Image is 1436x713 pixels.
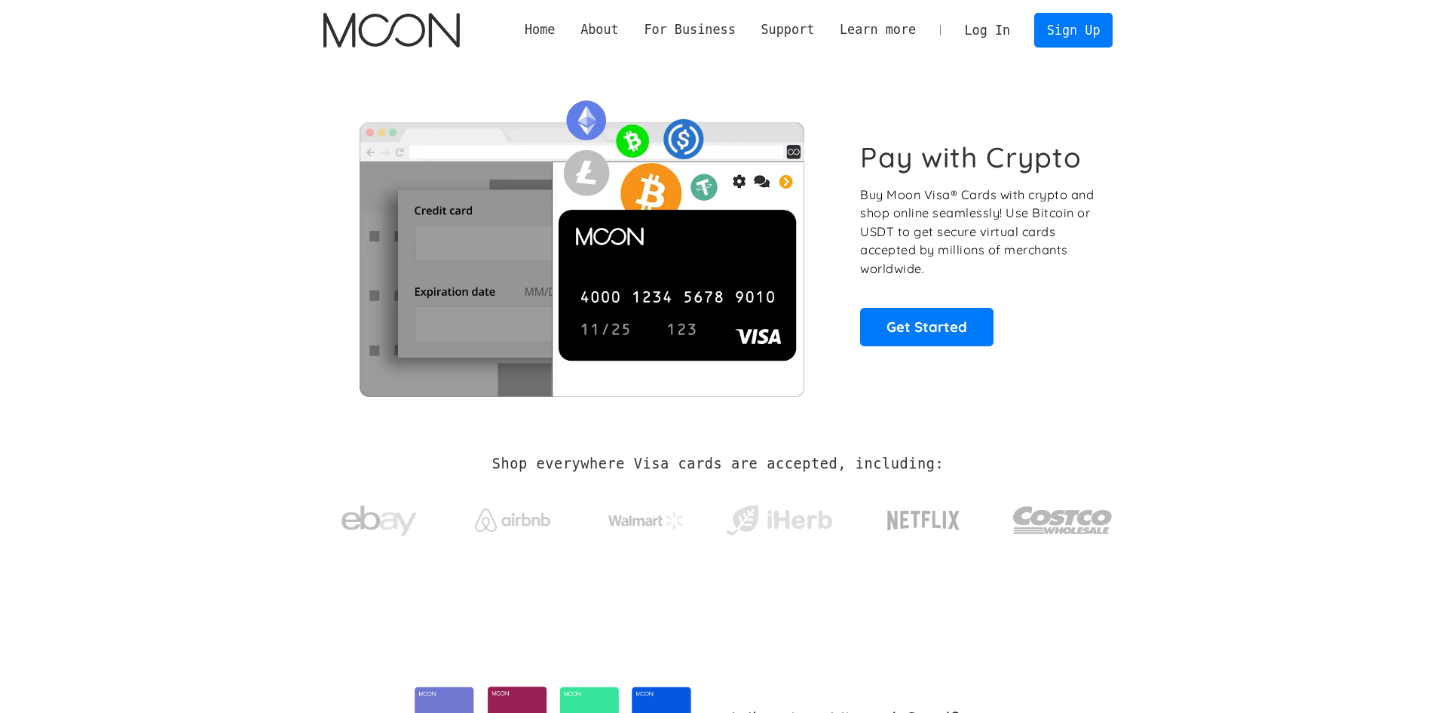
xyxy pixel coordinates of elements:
a: home [323,13,460,48]
img: Moon Cards let you spend your crypto anywhere Visa is accepted. [323,90,840,396]
a: Walmart [589,496,702,537]
img: ebay [341,497,417,545]
p: Buy Moon Visa® Cards with crypto and shop online seamlessly! Use Bitcoin or USDT to get secure vi... [860,186,1096,278]
a: iHerb [723,486,835,548]
div: About [568,20,631,39]
a: Costco [1012,477,1113,556]
div: For Business [644,20,735,39]
a: Get Started [860,308,994,346]
img: Airbnb [475,509,550,532]
img: Moon Logo [323,13,460,48]
div: Support [761,20,814,39]
div: About [580,20,619,39]
h1: Pay with Crypto [860,140,1082,174]
div: For Business [632,20,749,39]
img: iHerb [723,501,835,540]
img: Costco [1012,492,1113,549]
div: Support [749,20,827,39]
a: Netflix [856,487,991,547]
div: Learn more [840,20,916,39]
a: Home [512,20,568,39]
a: Airbnb [456,493,568,539]
img: Netflix [886,502,961,539]
div: Learn more [827,20,929,39]
a: Log In [952,14,1023,47]
a: Sign Up [1034,13,1113,47]
a: ebay [323,482,436,552]
h2: Shop everywhere Visa cards are accepted, including: [492,456,944,472]
img: Walmart [608,512,684,530]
